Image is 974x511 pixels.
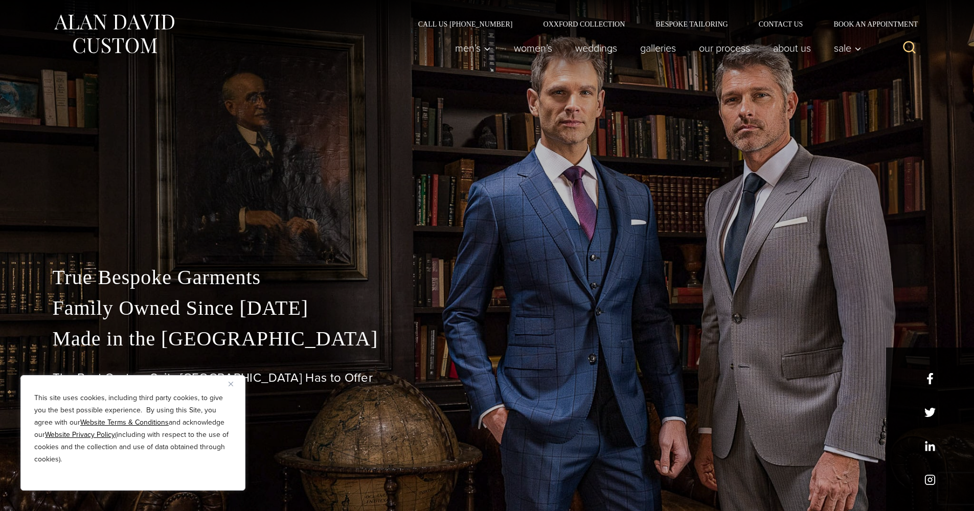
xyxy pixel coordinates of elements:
[53,262,922,354] p: True Bespoke Garments Family Owned Since [DATE] Made in the [GEOGRAPHIC_DATA]
[443,38,867,58] nav: Primary Navigation
[502,38,563,58] a: Women’s
[743,20,819,28] a: Contact Us
[761,38,822,58] a: About Us
[80,417,169,428] a: Website Terms & Conditions
[528,20,640,28] a: Oxxford Collection
[640,20,743,28] a: Bespoke Tailoring
[834,43,862,53] span: Sale
[403,20,922,28] nav: Secondary Navigation
[563,38,628,58] a: weddings
[53,11,175,57] img: Alan David Custom
[628,38,687,58] a: Galleries
[229,378,241,390] button: Close
[53,370,922,385] h1: The Best Custom Suits [GEOGRAPHIC_DATA] Has to Offer
[34,392,232,466] p: This site uses cookies, including third party cookies, to give you the best possible experience. ...
[403,20,528,28] a: Call Us [PHONE_NUMBER]
[818,20,921,28] a: Book an Appointment
[455,43,491,53] span: Men’s
[897,36,922,60] button: View Search Form
[229,382,233,386] img: Close
[687,38,761,58] a: Our Process
[45,429,115,440] a: Website Privacy Policy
